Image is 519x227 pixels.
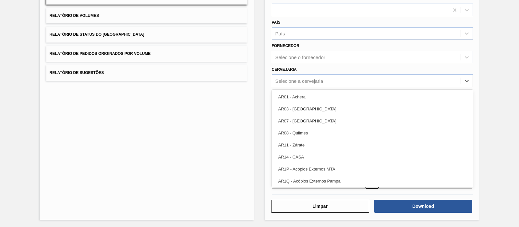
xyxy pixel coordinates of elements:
div: Selecione a cervejaria [275,78,323,83]
span: Relatório de Volumes [50,13,99,18]
button: Relatório de Sugestões [46,65,247,81]
div: AR1Q - Acópios Externos Pampa [272,175,473,187]
div: AR08 - Quilmes [272,127,473,139]
label: Cervejaria [272,67,297,72]
div: AR11 - Zárate [272,139,473,151]
label: Fornecedor [272,44,299,48]
div: AR07 - [GEOGRAPHIC_DATA] [272,115,473,127]
button: Relatório de Volumes [46,8,247,24]
div: AR03 - [GEOGRAPHIC_DATA] [272,103,473,115]
button: Relatório de Pedidos Originados por Volume [46,46,247,62]
div: AR1P - Acópios Externos MTA [272,163,473,175]
button: Download [374,200,472,213]
span: Relatório de Status do [GEOGRAPHIC_DATA] [50,32,144,37]
button: Relatório de Status do [GEOGRAPHIC_DATA] [46,27,247,43]
div: País [275,31,285,36]
label: País [272,20,281,25]
div: AR14 - CASA [272,151,473,163]
button: Limpar [271,200,369,213]
span: Relatório de Sugestões [50,70,104,75]
span: Relatório de Pedidos Originados por Volume [50,51,151,56]
div: AR01 - Acheral [272,91,473,103]
div: Selecione o fornecedor [275,55,325,60]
